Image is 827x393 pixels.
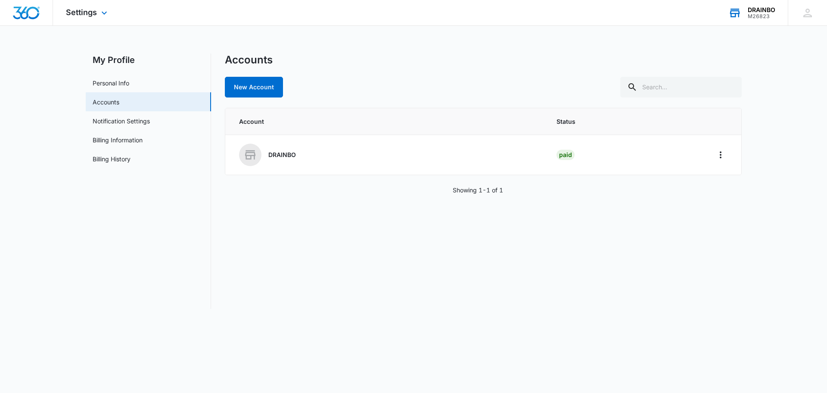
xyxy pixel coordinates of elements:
[225,53,273,66] h1: Accounts
[225,77,283,97] a: New Account
[93,97,119,107] a: Accounts
[66,8,97,17] span: Settings
[239,117,536,126] span: Account
[714,148,728,162] button: Home
[748,6,775,13] div: account name
[93,79,129,88] a: Personal Info
[268,151,296,159] p: DRAINBO
[557,117,693,126] span: Status
[557,150,575,160] div: Paid
[93,135,143,145] a: Billing Information
[620,77,742,97] input: Search...
[453,185,503,195] p: Showing 1-1 of 1
[86,53,211,66] h2: My Profile
[93,154,131,163] a: Billing History
[93,116,150,126] a: Notification Settings
[748,13,775,19] div: account id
